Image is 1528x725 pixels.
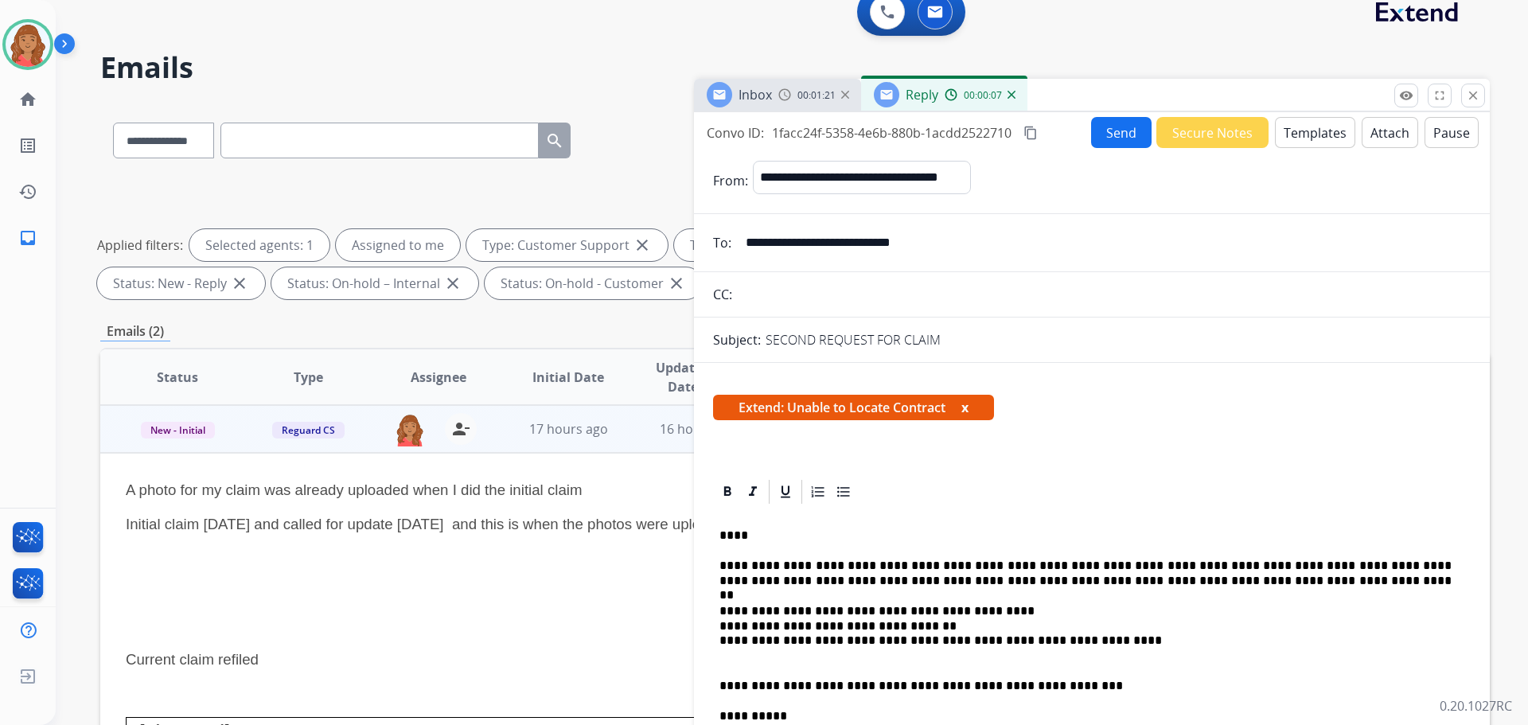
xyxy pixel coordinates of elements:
span: A photo for my claim was already uploaded when I did the initial claim [126,481,582,498]
span: Assignee [411,368,466,387]
p: Subject: [713,330,761,349]
div: Type: Customer Support [466,229,668,261]
h2: Emails [100,52,1490,84]
span: Extend: Unable to Locate Contract [713,395,994,420]
button: Attach [1362,117,1418,148]
div: Underline [774,480,797,504]
span: Reply [906,86,938,103]
span: 00:01:21 [797,89,836,102]
mat-icon: close [633,236,652,255]
p: Applied filters: [97,236,183,255]
div: Assigned to me [336,229,460,261]
img: agent-avatar [394,413,426,446]
mat-icon: fullscreen [1432,88,1447,103]
div: Italic [741,480,765,504]
span: Type [294,368,323,387]
p: From: [713,171,748,190]
button: Pause [1425,117,1479,148]
div: Status: On-hold - Customer [485,267,702,299]
p: CC: [713,285,732,304]
mat-icon: close [230,274,249,293]
mat-icon: list_alt [18,136,37,155]
div: Bullet List [832,480,856,504]
span: 17 hours ago [529,420,608,438]
span: Initial claim [DATE] and called for update [DATE] and this is when the photos were uploaded ([DATE]) [126,516,794,532]
span: Inbox [739,86,772,103]
div: Status: On-hold – Internal [271,267,478,299]
div: Status: New - Reply [97,267,265,299]
button: Secure Notes [1156,117,1269,148]
p: Emails (2) [100,322,170,341]
mat-icon: close [443,274,462,293]
div: Type: Shipping Protection [674,229,883,261]
p: 0.20.1027RC [1440,696,1512,715]
span: Updated Date [647,358,719,396]
mat-icon: close [667,274,686,293]
span: Initial Date [532,368,604,387]
mat-icon: close [1466,88,1480,103]
span: 1facc24f-5358-4e6b-880b-1acdd2522710 [772,124,1012,142]
span: 00:00:07 [964,89,1002,102]
button: Send [1091,117,1152,148]
mat-icon: search [545,131,564,150]
div: Bold [715,480,739,504]
div: Selected agents: 1 [189,229,329,261]
mat-icon: home [18,90,37,109]
button: Templates [1275,117,1355,148]
mat-icon: inbox [18,228,37,248]
mat-icon: content_copy [1023,126,1038,140]
p: SECOND REQUEST FOR CLAIM [766,330,941,349]
span: Current claim refiled [126,651,259,668]
mat-icon: history [18,182,37,201]
span: 16 hours ago [660,420,739,438]
p: Convo ID: [707,123,764,142]
span: New - Initial [141,422,215,439]
p: To: [713,233,731,252]
mat-icon: person_remove [451,419,470,439]
span: Reguard CS [272,422,345,439]
mat-icon: remove_red_eye [1399,88,1413,103]
span: Status [157,368,198,387]
button: x [961,398,969,417]
div: Ordered List [806,480,830,504]
img: avatar [6,22,50,67]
